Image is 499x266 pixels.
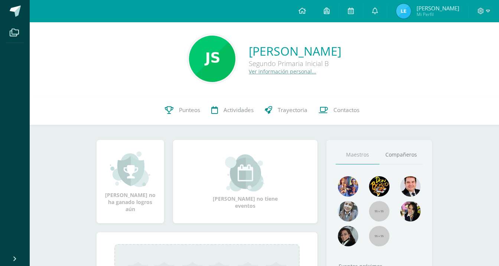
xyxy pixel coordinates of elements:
[313,95,365,125] a: Contactos
[369,201,389,221] img: 55x55
[417,11,459,17] span: Mi Perfil
[206,95,259,125] a: Actividades
[249,68,316,75] a: Ver información personal...
[259,95,313,125] a: Trayectoria
[208,154,282,209] div: [PERSON_NAME] no tiene eventos
[333,106,359,114] span: Contactos
[249,59,341,68] div: Segundo Primaria Inicial B
[104,151,157,213] div: [PERSON_NAME] no ha ganado logros aún
[379,145,423,164] a: Compañeros
[400,176,421,197] img: 79570d67cb4e5015f1d97fde0ec62c05.png
[338,176,358,197] img: 88256b496371d55dc06d1c3f8a5004f4.png
[278,106,307,114] span: Trayectoria
[338,226,358,246] img: 6377130e5e35d8d0020f001f75faf696.png
[417,4,459,12] span: [PERSON_NAME]
[189,36,235,82] img: 4df6ed55f6d859f2a142bc23dfe38e3d.png
[400,201,421,221] img: ddcb7e3f3dd5693f9a3e043a79a89297.png
[249,43,341,59] a: [PERSON_NAME]
[396,4,411,19] img: 672fae4bfc318d5520964a55c5a2db8f.png
[369,176,389,197] img: 29fc2a48271e3f3676cb2cb292ff2552.png
[225,154,265,191] img: event_small.png
[110,151,150,188] img: achievement_small.png
[369,226,389,246] img: 55x55
[179,106,200,114] span: Punteos
[224,106,254,114] span: Actividades
[336,145,379,164] a: Maestros
[338,201,358,221] img: 45bd7986b8947ad7e5894cbc9b781108.png
[159,95,206,125] a: Punteos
